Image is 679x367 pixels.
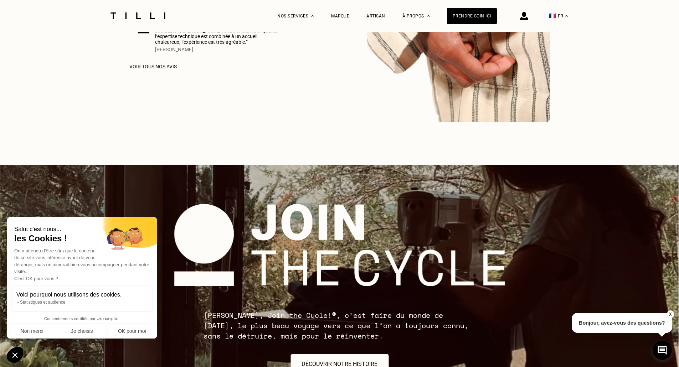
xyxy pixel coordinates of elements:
p: “Quand d‘autres disaient "ce que vous demandez est infaisable !", [PERSON_NAME] l‘a fait et bien ... [155,22,278,45]
span: 🇫🇷 [549,12,556,19]
a: Artisan [366,14,385,19]
a: Prendre soin ici [447,8,497,24]
a: Marque [331,14,349,19]
img: icône connexion [520,12,528,20]
img: menu déroulant [565,15,568,17]
div: Voir tous nos avis [129,64,286,69]
img: Logo du service de couturière Tilli [108,12,168,19]
button: X [667,310,674,318]
img: Logo Join The Cycle [174,204,505,286]
p: [PERSON_NAME], Join the Cycle!®, c‘est faire du monde de [DATE], le plus beau voyage vers ce que ... [204,310,476,341]
img: Menu déroulant [311,15,314,17]
p: [PERSON_NAME] [155,47,278,52]
p: Bonjour, avez-vous des questions? [572,313,672,333]
img: Menu déroulant à propos [427,15,430,17]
